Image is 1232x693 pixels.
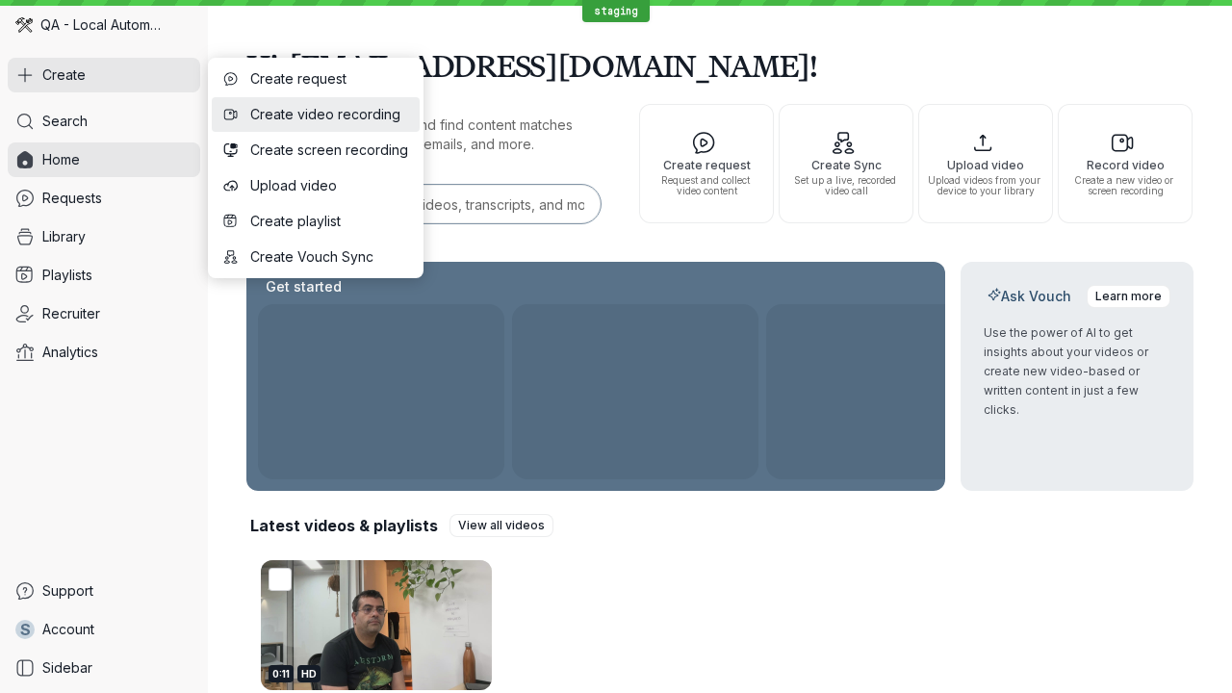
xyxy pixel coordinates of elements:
span: Home [42,150,80,169]
p: Use the power of AI to get insights about your videos or create new video-based or written conten... [984,323,1170,420]
button: Record videoCreate a new video or screen recording [1058,104,1193,223]
a: Sidebar [8,651,200,685]
a: Support [8,574,200,608]
span: Learn more [1095,287,1162,306]
span: Record video [1066,159,1184,171]
p: Search for any keywords and find content matches through transcriptions, user emails, and more. [246,115,604,154]
button: Create video recording [212,97,420,132]
span: Create request [250,69,408,89]
span: Support [42,581,93,601]
button: Create playlist [212,204,420,239]
button: Upload video [212,168,420,203]
a: Playlists [8,258,200,293]
span: Create Sync [787,159,905,171]
span: Create Vouch Sync [250,247,408,267]
img: QA - Local Automation avatar [15,16,33,34]
span: Playlists [42,266,92,285]
span: View all videos [458,516,545,535]
button: Create screen recording [212,133,420,167]
a: View all videos [449,514,553,537]
span: Create playlist [250,212,408,231]
div: QA - Local Automation [8,8,200,42]
span: Analytics [42,343,98,362]
span: QA - Local Automation [40,15,164,35]
button: Create request [212,62,420,96]
a: Recruiter [8,296,200,331]
a: Learn more [1087,285,1170,308]
span: Request and collect video content [648,175,765,196]
div: 0:11 [269,665,294,682]
h2: Latest videos & playlists [250,515,438,536]
button: Create requestRequest and collect video content [639,104,774,223]
span: Create request [648,159,765,171]
span: Create video recording [250,105,408,124]
span: Create [42,65,86,85]
button: Create SyncSet up a live, recorded video call [779,104,913,223]
span: Recruiter [42,304,100,323]
a: Requests [8,181,200,216]
span: s [20,620,31,639]
a: Library [8,219,200,254]
button: Upload videoUpload videos from your device to your library [918,104,1053,223]
span: Sidebar [42,658,92,678]
a: Search [8,104,200,139]
span: Create a new video or screen recording [1066,175,1184,196]
a: sAccount [8,612,200,647]
h2: Ask Vouch [984,287,1075,306]
h1: Hi, [EMAIL_ADDRESS][DOMAIN_NAME]! [246,38,1193,92]
span: Upload video [250,176,408,195]
h2: Get started [262,277,346,296]
span: Requests [42,189,102,208]
button: Create Vouch Sync [212,240,420,274]
span: Create screen recording [250,141,408,160]
a: Analytics [8,335,200,370]
span: Library [42,227,86,246]
span: Account [42,620,94,639]
span: Upload videos from your device to your library [927,175,1044,196]
span: Set up a live, recorded video call [787,175,905,196]
div: HD [297,665,321,682]
a: Home [8,142,200,177]
button: Create [8,58,200,92]
span: Upload video [927,159,1044,171]
span: Search [42,112,88,131]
